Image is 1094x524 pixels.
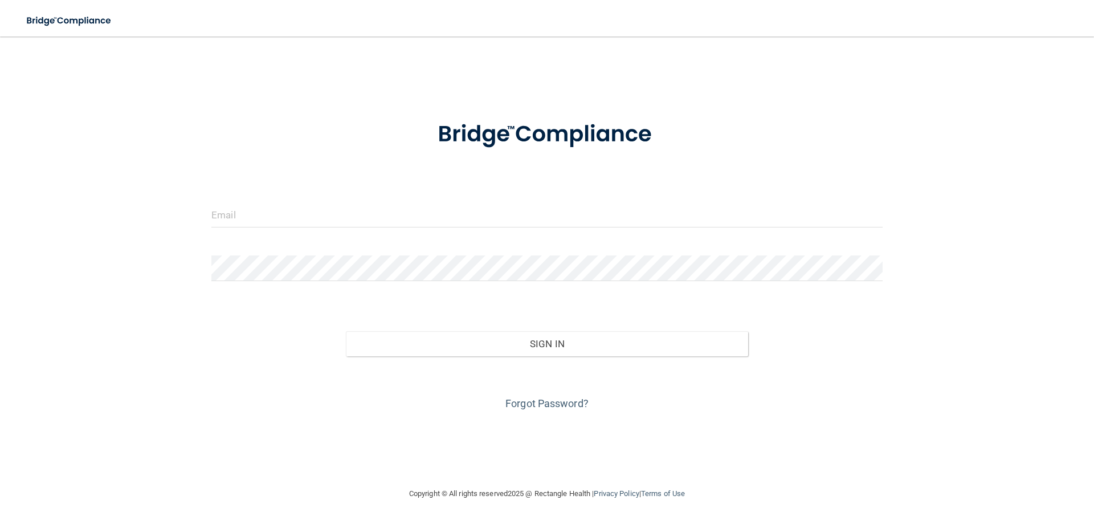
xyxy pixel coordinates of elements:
[346,331,749,356] button: Sign In
[594,489,639,498] a: Privacy Policy
[17,9,122,33] img: bridge_compliance_login_screen.278c3ca4.svg
[339,476,755,512] div: Copyright © All rights reserved 2025 @ Rectangle Health | |
[641,489,685,498] a: Terms of Use
[211,202,883,228] input: Email
[414,105,680,164] img: bridge_compliance_login_screen.278c3ca4.svg
[505,397,589,409] a: Forgot Password?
